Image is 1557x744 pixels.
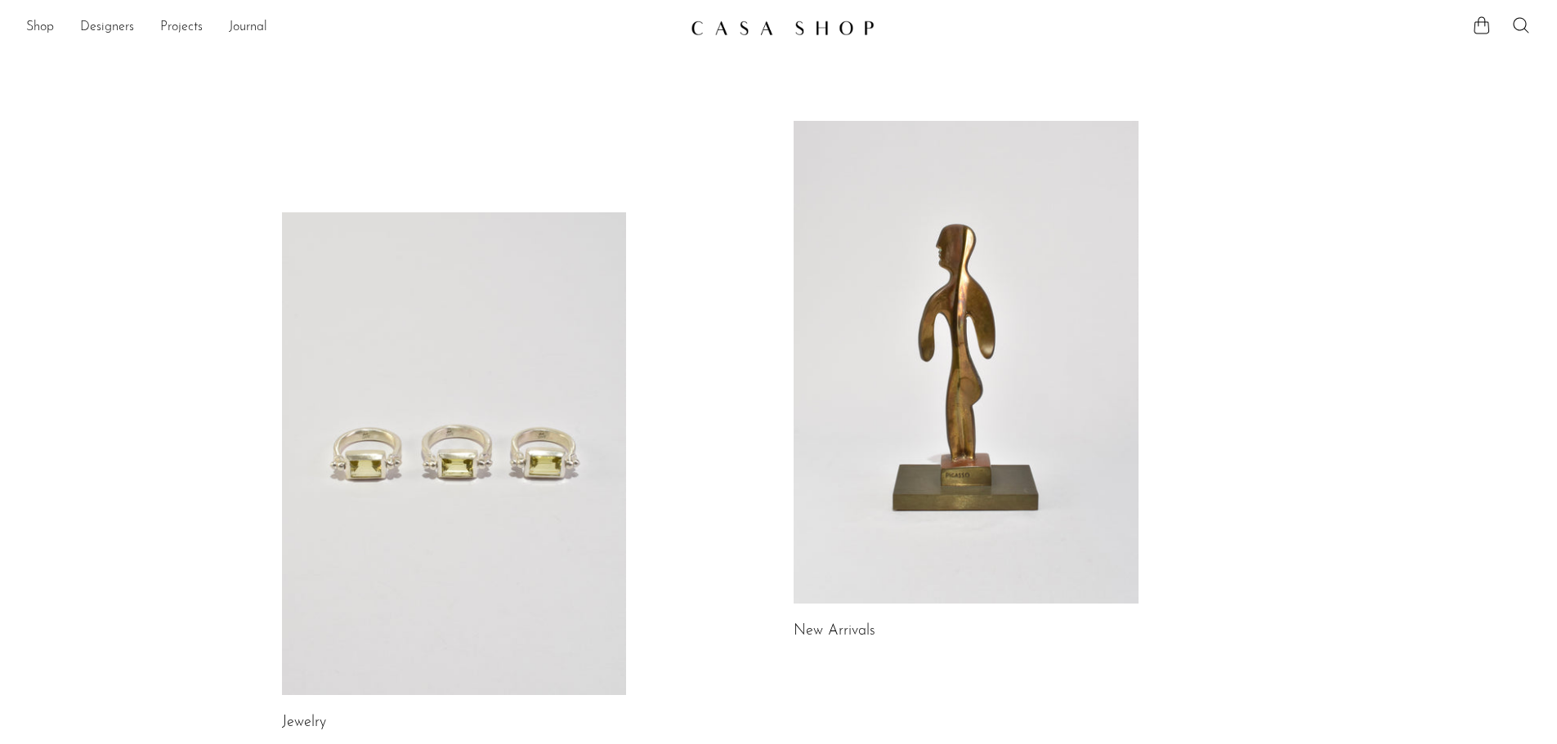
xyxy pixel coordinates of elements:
[26,14,678,42] ul: NEW HEADER MENU
[26,14,678,42] nav: Desktop navigation
[26,17,54,38] a: Shop
[160,17,203,38] a: Projects
[282,715,326,730] a: Jewelry
[80,17,134,38] a: Designers
[229,17,267,38] a: Journal
[794,624,875,639] a: New Arrivals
